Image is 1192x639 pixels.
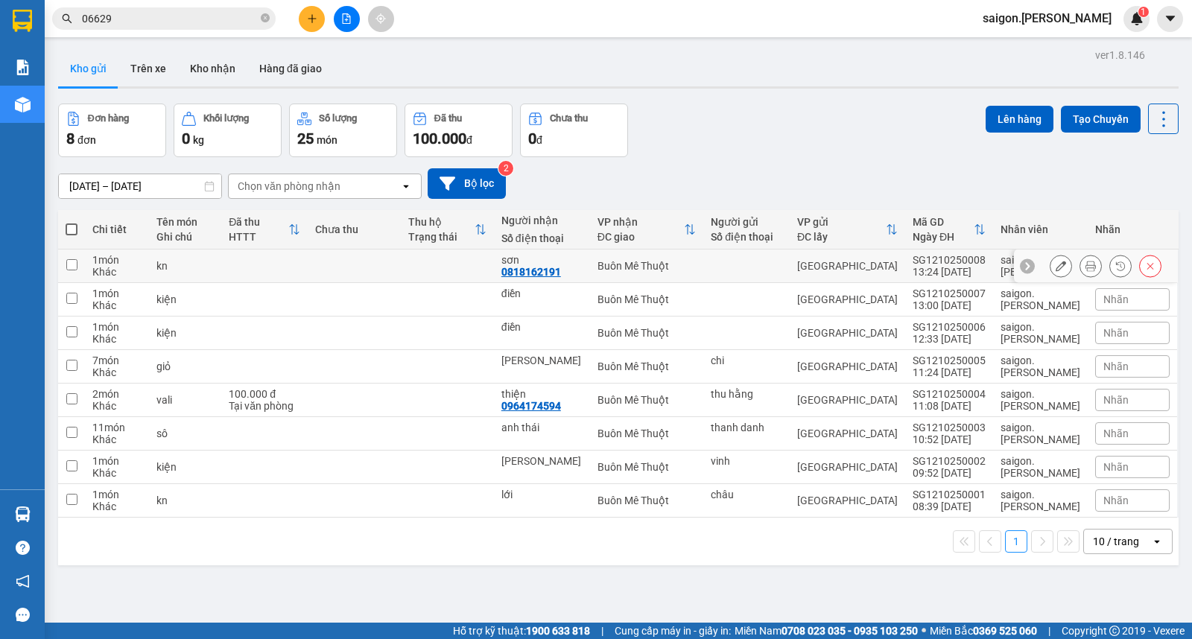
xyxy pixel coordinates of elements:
[711,216,782,228] div: Người gửi
[178,51,247,86] button: Kho nhận
[1103,360,1129,372] span: Nhãn
[711,355,782,366] div: chi
[1001,223,1080,235] div: Nhân viên
[913,455,986,467] div: SG1210250002
[1103,495,1129,506] span: Nhãn
[92,422,142,433] div: 11 món
[501,214,583,226] div: Người nhận
[1093,534,1139,549] div: 10 / trang
[913,500,986,512] div: 08:39 [DATE]
[1138,7,1149,17] sup: 1
[15,97,31,112] img: warehouse-icon
[92,433,142,445] div: Khác
[182,130,190,147] span: 0
[597,360,696,372] div: Buôn Mê Thuột
[62,13,72,24] span: search
[913,433,986,445] div: 10:52 [DATE]
[1095,47,1145,63] div: ver 1.8.146
[797,427,898,439] div: [GEOGRAPHIC_DATA]
[1095,223,1170,235] div: Nhãn
[118,51,178,86] button: Trên xe
[1001,455,1080,479] div: saigon.thaison
[375,13,386,24] span: aim
[16,608,30,622] span: message
[711,388,782,400] div: thu hằng
[1001,388,1080,412] div: saigon.thaison
[16,574,30,588] span: notification
[597,216,684,228] div: VP nhận
[913,321,986,333] div: SG1210250006
[913,216,974,228] div: Mã GD
[156,293,214,305] div: kiện
[82,10,258,27] input: Tìm tên, số ĐT hoặc mã đơn
[156,360,214,372] div: giỏ
[1164,12,1177,25] span: caret-down
[1103,461,1129,473] span: Nhãn
[520,104,628,157] button: Chưa thu0đ
[501,321,583,333] div: điền
[7,7,216,88] li: [GEOGRAPHIC_DATA]
[261,13,270,22] span: close-circle
[92,455,142,467] div: 1 món
[597,427,696,439] div: Buôn Mê Thuột
[501,287,583,299] div: điền
[1157,6,1183,32] button: caret-down
[88,113,129,124] div: Đơn hàng
[317,134,337,146] span: món
[297,130,314,147] span: 25
[319,113,357,124] div: Số lượng
[334,6,360,32] button: file-add
[1001,287,1080,311] div: saigon.thaison
[103,105,198,121] li: VP Buôn Mê Thuột
[797,360,898,372] div: [GEOGRAPHIC_DATA]
[913,287,986,299] div: SG1210250007
[986,106,1053,133] button: Lên hàng
[501,388,583,400] div: thiện
[498,161,513,176] sup: 2
[597,327,696,339] div: Buôn Mê Thuột
[913,231,974,243] div: Ngày ĐH
[536,134,542,146] span: đ
[711,231,782,243] div: Số điện thoại
[913,467,986,479] div: 09:52 [DATE]
[597,293,696,305] div: Buôn Mê Thuột
[156,216,214,228] div: Tên món
[453,623,590,639] span: Hỗ trợ kỹ thuật:
[797,231,886,243] div: ĐC lấy
[597,231,684,243] div: ĐC giao
[156,231,214,243] div: Ghi chú
[229,400,300,412] div: Tại văn phòng
[597,461,696,473] div: Buôn Mê Thuột
[229,388,300,400] div: 100.000 đ
[930,623,1037,639] span: Miền Bắc
[590,210,703,249] th: Toggle SortBy
[307,13,317,24] span: plus
[501,232,583,244] div: Số điện thoại
[7,105,103,154] li: VP [GEOGRAPHIC_DATA]
[400,180,412,192] svg: open
[13,10,32,32] img: logo-vxr
[1103,394,1129,406] span: Nhãn
[797,495,898,506] div: [GEOGRAPHIC_DATA]
[1001,321,1080,345] div: saigon.thaison
[797,327,898,339] div: [GEOGRAPHIC_DATA]
[261,12,270,26] span: close-circle
[973,625,1037,637] strong: 0369 525 060
[615,623,731,639] span: Cung cấp máy in - giấy in:
[913,489,986,500] div: SG1210250001
[597,394,696,406] div: Buôn Mê Thuột
[735,623,918,639] span: Miền Nam
[501,400,561,412] div: 0964174594
[711,489,782,500] div: châu
[408,231,475,243] div: Trạng thái
[1130,12,1144,25] img: icon-new-feature
[203,113,249,124] div: Khối lượng
[156,495,214,506] div: kn
[550,113,588,124] div: Chưa thu
[1061,106,1141,133] button: Tạo Chuyến
[156,427,214,439] div: sô
[59,174,221,198] input: Select a date range.
[913,422,986,433] div: SG1210250003
[156,260,214,272] div: kn
[368,6,394,32] button: aim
